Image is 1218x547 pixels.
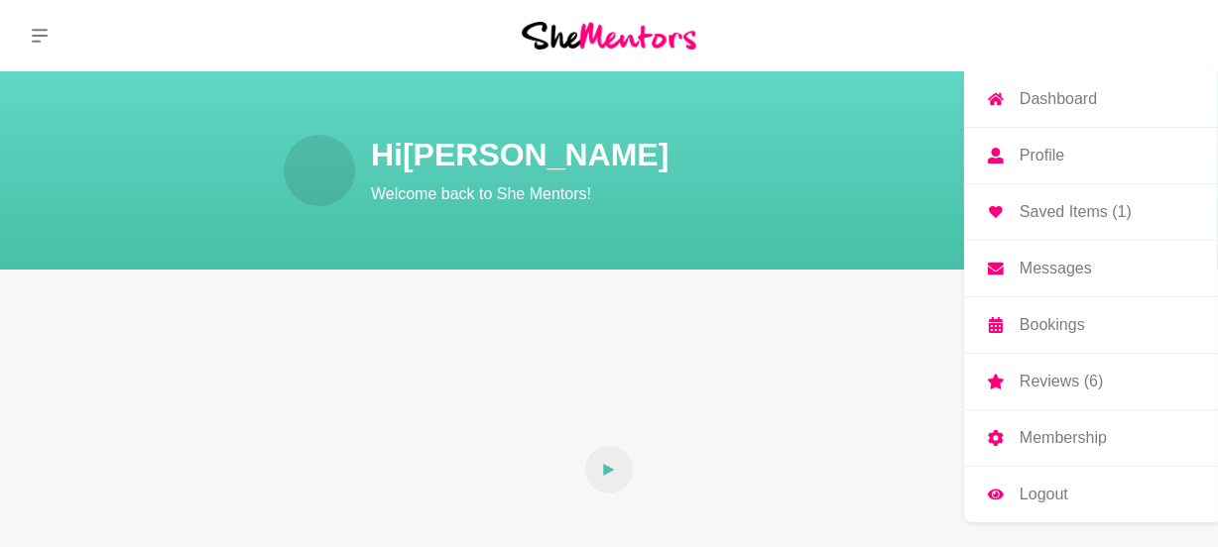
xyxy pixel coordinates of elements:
[1147,12,1194,59] a: Isabella SchurianDashboardProfileSaved Items (1)MessagesBookingsReviews (6)MembershipLogout
[1147,12,1194,59] img: Isabella Schurian
[1020,91,1097,107] p: Dashboard
[522,22,696,49] img: She Mentors Logo
[371,182,1085,206] p: Welcome back to She Mentors!
[284,135,355,206] img: Isabella Schurian
[1020,204,1132,220] p: Saved Items (1)
[1020,374,1103,389] p: Reviews (6)
[964,71,1218,127] a: Dashboard
[964,128,1218,183] a: Profile
[964,184,1218,240] a: Saved Items (1)
[1020,261,1092,276] p: Messages
[371,135,1085,174] h1: Hi [PERSON_NAME]
[1020,317,1085,333] p: Bookings
[1020,487,1068,502] p: Logout
[1020,148,1064,164] p: Profile
[964,354,1218,409] a: Reviews (6)
[1020,430,1107,446] p: Membership
[964,241,1218,296] a: Messages
[964,297,1218,353] a: Bookings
